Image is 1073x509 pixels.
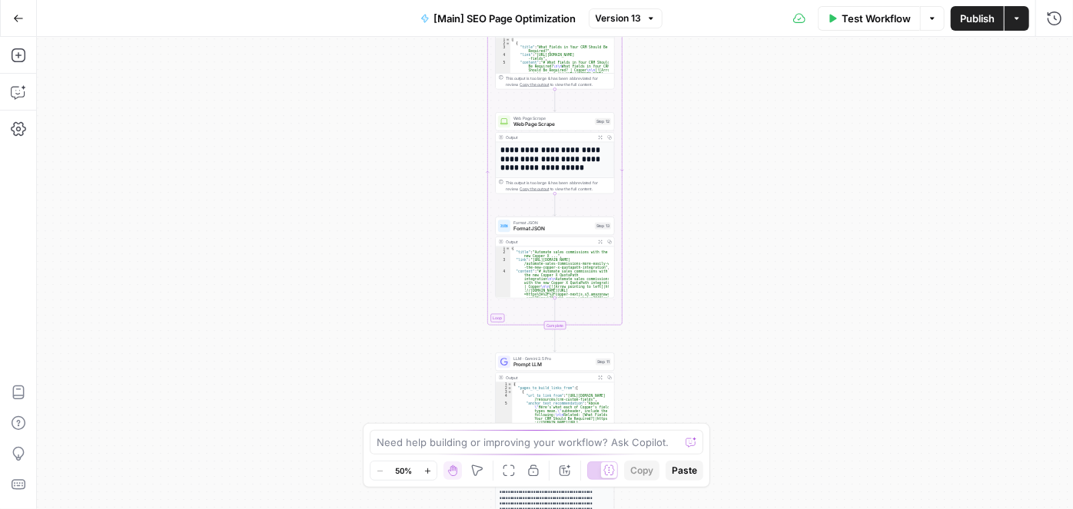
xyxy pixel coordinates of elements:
[434,11,576,26] span: [Main] SEO Page Optimization
[506,38,510,41] span: Toggle code folding, rows 1 through 7
[554,193,556,216] g: Edge from step_12 to step_13
[513,361,593,369] span: Prompt LLM
[842,11,911,26] span: Test Workflow
[513,115,592,121] span: Web Page Scrape
[395,464,412,477] span: 50%
[496,382,513,386] div: 1
[544,321,566,329] div: Complete
[513,220,592,226] span: Format JSON
[506,246,510,250] span: Toggle code folding, rows 1 through 5
[506,41,510,45] span: Toggle code folding, rows 2 through 6
[506,134,593,140] div: Output
[595,223,611,230] div: Step 13
[506,239,593,245] div: Output
[595,118,611,125] div: Step 12
[496,386,513,390] div: 2
[506,180,611,192] div: This output is too large & has been abbreviated for review. to view the full content.
[630,464,653,478] span: Copy
[520,187,550,191] span: Copy the output
[554,89,556,111] g: Edge from step_9 to step_12
[496,390,513,394] div: 3
[496,402,513,428] div: 5
[818,6,920,31] button: Test Workflow
[513,355,593,362] span: LLM · Gemini 2.5 Pro
[496,246,510,250] div: 1
[589,8,663,28] button: Version 13
[596,12,642,25] span: Version 13
[508,390,513,394] span: Toggle code folding, rows 3 through 7
[513,121,592,128] span: Web Page Scrape
[520,82,550,87] span: Copy the output
[496,38,510,41] div: 1
[411,6,586,31] button: [Main] SEO Page Optimization
[496,53,510,61] div: 4
[672,464,697,478] span: Paste
[496,8,615,89] div: Loop[ { "title":"What Fields in Your CRM Should Be Required?", "link":"[URL][DOMAIN_NAME] -fields...
[496,321,615,329] div: Complete
[508,382,513,386] span: Toggle code folding, rows 1 through 29
[496,41,510,45] div: 2
[496,250,510,258] div: 2
[496,352,615,434] div: LLM · Gemini 2.5 ProPrompt LLMStep 11Output{ "pages_to_build_links_from":[ { "url_to_link_from":"...
[666,461,703,481] button: Paste
[960,11,995,26] span: Publish
[513,225,592,233] span: Format JSON
[506,375,593,381] div: Output
[624,461,659,481] button: Copy
[496,45,510,53] div: 3
[496,216,615,298] div: Format JSONFormat JSONStep 13Output{ "title":"Automate sales commissions with the new Copper X .....
[496,258,510,269] div: 3
[596,359,611,365] div: Step 11
[508,386,513,390] span: Toggle code folding, rows 2 through 28
[506,75,611,88] div: This output is too large & has been abbreviated for review. to view the full content.
[951,6,1004,31] button: Publish
[554,329,556,352] g: Edge from step_9-iteration-end to step_11
[496,394,513,402] div: 4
